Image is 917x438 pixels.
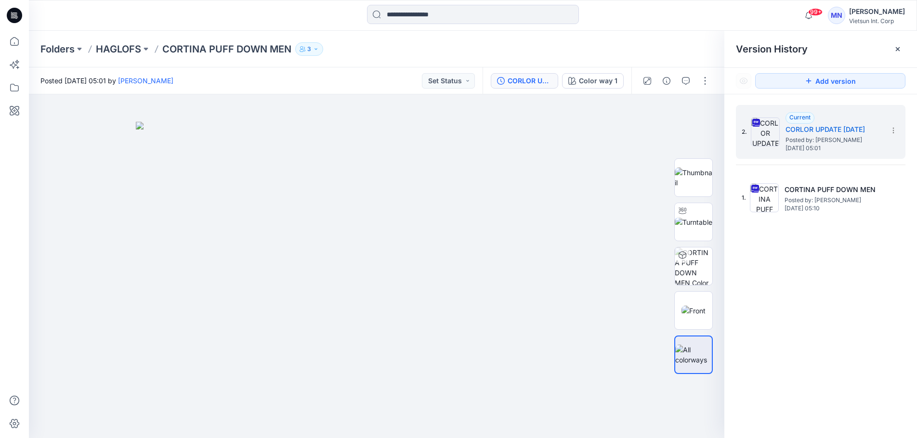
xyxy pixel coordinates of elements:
div: Vietsun Int. Corp [849,17,905,25]
button: Show Hidden Versions [736,73,751,89]
img: CORTINA PUFF DOWN MEN [750,183,779,212]
a: HAGLOFS [96,42,141,56]
span: 2. [742,128,747,136]
img: Turntable [675,217,712,227]
h5: CORLOR UPDATE 2/10/2025 [786,124,882,135]
div: Color way 1 [579,76,617,86]
img: All colorways [675,345,712,365]
p: 3 [307,44,311,54]
div: [PERSON_NAME] [849,6,905,17]
button: 3 [295,42,323,56]
img: CORLOR UPDATE 2/10/2025 [751,117,780,146]
span: Version History [736,43,808,55]
span: [DATE] 05:10 [785,205,881,212]
button: Add version [755,73,905,89]
button: CORLOR UPDATE [DATE] [491,73,558,89]
span: 99+ [808,8,823,16]
div: MN [828,7,845,24]
button: Details [659,73,674,89]
p: CORTINA PUFF DOWN MEN [162,42,291,56]
div: CORLOR UPDATE 2/10/2025 [508,76,552,86]
a: [PERSON_NAME] [118,77,173,85]
span: [DATE] 05:01 [786,145,882,152]
img: eyJhbGciOiJIUzI1NiIsImtpZCI6IjAiLCJzbHQiOiJzZXMiLCJ0eXAiOiJKV1QifQ.eyJkYXRhIjp7InR5cGUiOiJzdG9yYW... [136,122,617,438]
span: Current [789,114,811,121]
span: Posted by: Maianh Nguyen [786,135,882,145]
img: CORTINA PUFF DOWN MEN Color way 1 [675,247,712,285]
span: Posted by: Maianh Nguyen [785,195,881,205]
img: Front [681,306,706,316]
button: Color way 1 [562,73,624,89]
span: Posted [DATE] 05:01 by [40,76,173,86]
span: 1. [742,193,746,202]
button: Close [894,45,902,53]
img: Thumbnail [675,167,712,188]
h5: CORTINA PUFF DOWN MEN [785,184,881,195]
a: Folders [40,42,75,56]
